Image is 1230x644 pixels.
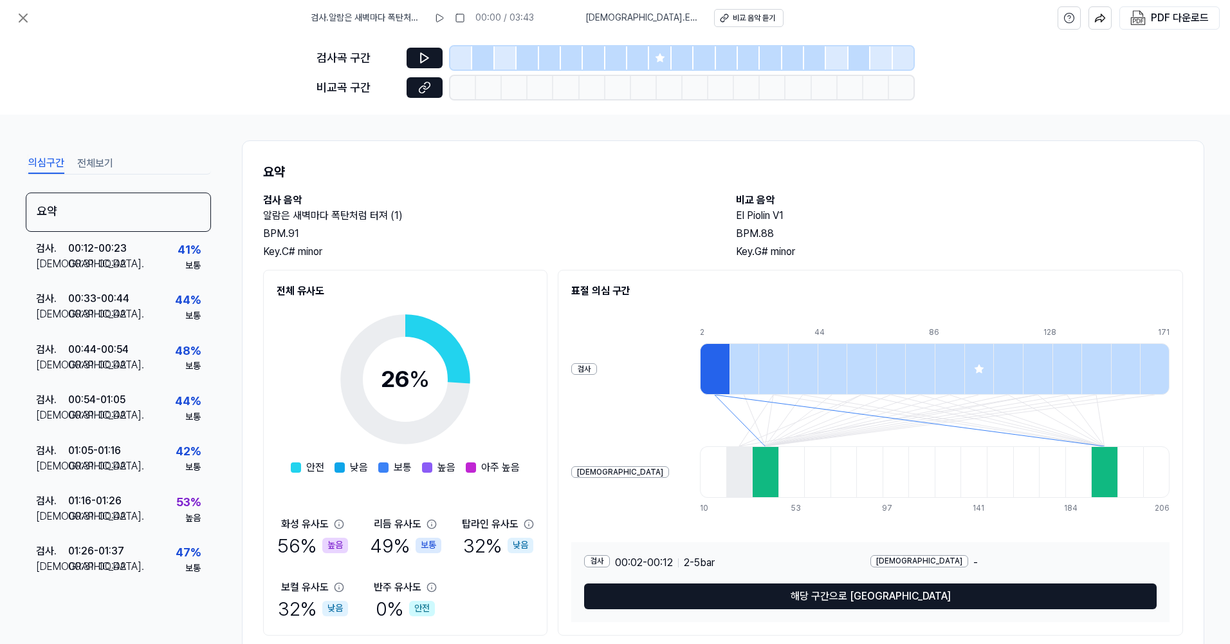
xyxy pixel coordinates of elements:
[481,460,520,475] span: 아주 높음
[36,291,68,307] div: 검사 .
[882,503,908,514] div: 97
[1158,327,1170,338] div: 171
[322,538,348,553] div: 높음
[311,12,424,24] span: 검사 . 알람은 새벽마다 폭탄처럼 터져 (1)
[1064,503,1090,514] div: 184
[175,392,201,411] div: 44 %
[263,162,1183,182] h1: 요약
[277,283,534,299] h2: 전체 유사도
[733,13,775,24] div: 비교 음악 듣기
[175,342,201,361] div: 48 %
[36,392,68,408] div: 검사 .
[175,291,201,310] div: 44 %
[571,363,597,375] div: 검사
[374,580,421,595] div: 반주 유사도
[317,79,399,97] div: 비교곡 구간
[185,411,201,424] div: 보통
[185,562,201,575] div: 보통
[508,538,533,553] div: 낮음
[185,512,201,525] div: 높음
[263,193,710,208] h2: 검사 음악
[370,532,441,559] div: 49 %
[36,493,68,509] div: 검사 .
[68,307,126,322] div: 00:31 - 00:42
[973,503,999,514] div: 141
[736,244,1183,260] div: Key. G# minor
[178,241,201,260] div: 41 %
[36,509,68,524] div: [DEMOGRAPHIC_DATA] .
[409,365,430,393] span: %
[714,9,784,27] button: 비교 음악 듣기
[36,544,68,559] div: 검사 .
[929,327,959,338] div: 86
[36,443,68,459] div: 검사 .
[317,49,399,68] div: 검사곡 구간
[68,544,124,559] div: 01:26 - 01:37
[700,503,726,514] div: 10
[462,516,519,532] div: 탑라인 유사도
[381,362,430,397] div: 26
[736,193,1183,208] h2: 비교 음악
[278,595,348,622] div: 32 %
[263,208,710,223] h2: 알람은 새벽마다 폭탄처럼 터져 (1)
[185,461,201,474] div: 보통
[814,327,844,338] div: 44
[1094,12,1106,24] img: share
[463,532,533,559] div: 32 %
[77,153,113,174] button: 전체보기
[394,460,412,475] span: 보통
[28,153,64,174] button: 의심구간
[68,443,121,459] div: 01:05 - 01:16
[615,555,673,571] span: 00:02 - 00:12
[350,460,368,475] span: 낮음
[322,601,348,616] div: 낮음
[68,342,129,357] div: 00:44 - 00:54
[281,516,329,532] div: 화성 유사도
[26,193,211,232] div: 요약
[68,408,126,423] div: 00:31 - 00:42
[736,226,1183,241] div: BPM. 88
[1058,6,1081,30] button: help
[791,503,817,514] div: 53
[1151,10,1209,26] div: PDF 다운로드
[374,516,421,532] div: 리듬 유사도
[185,360,201,373] div: 보통
[700,327,730,338] div: 2
[1063,12,1075,24] svg: help
[36,459,68,474] div: [DEMOGRAPHIC_DATA] .
[68,392,125,408] div: 00:54 - 01:05
[176,493,201,512] div: 53 %
[68,256,126,272] div: 00:31 - 00:42
[68,559,126,574] div: 00:31 - 00:42
[36,307,68,322] div: [DEMOGRAPHIC_DATA] .
[870,555,1157,571] div: -
[281,580,329,595] div: 보컬 유사도
[584,555,610,567] div: 검사
[36,256,68,272] div: [DEMOGRAPHIC_DATA] .
[68,357,126,373] div: 00:31 - 00:42
[176,544,201,562] div: 47 %
[36,559,68,574] div: [DEMOGRAPHIC_DATA] .
[870,555,968,567] div: [DEMOGRAPHIC_DATA]
[306,460,324,475] span: 안전
[263,244,710,260] div: Key. C# minor
[36,342,68,357] div: 검사 .
[736,208,1183,223] h2: El Piolin V1
[416,538,441,553] div: 보통
[1130,10,1146,26] img: PDF Download
[585,12,699,24] span: [DEMOGRAPHIC_DATA] . El Piolin V1
[277,532,348,559] div: 56 %
[68,241,127,256] div: 00:12 - 00:23
[1128,7,1211,29] button: PDF 다운로드
[36,241,68,256] div: 검사 .
[263,226,710,241] div: BPM. 91
[36,408,68,423] div: [DEMOGRAPHIC_DATA] .
[68,493,122,509] div: 01:16 - 01:26
[68,459,126,474] div: 00:31 - 00:42
[185,260,201,272] div: 보통
[684,555,715,571] span: 2 - 5 bar
[1155,503,1170,514] div: 206
[68,509,126,524] div: 00:31 - 00:42
[571,466,669,478] div: [DEMOGRAPHIC_DATA]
